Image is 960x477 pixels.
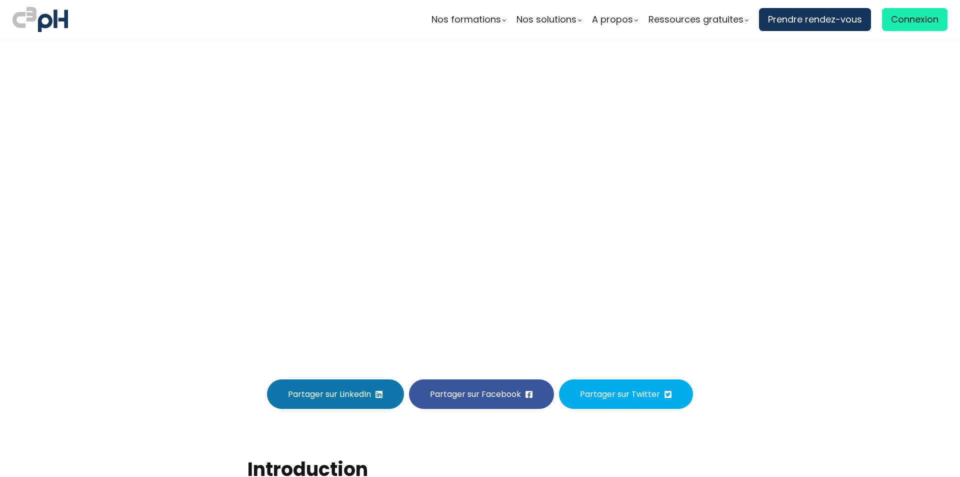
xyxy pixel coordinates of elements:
[409,379,554,409] button: Partager sur Facebook
[288,388,371,400] span: Partager sur LinkedIn
[430,388,521,400] span: Partager sur Facebook
[768,12,862,27] span: Prendre rendez-vous
[559,379,693,409] button: Partager sur Twitter
[759,8,871,31] a: Prendre rendez-vous
[516,12,576,27] span: Nos solutions
[580,388,660,400] span: Partager sur Twitter
[12,5,68,34] img: logo C3PH
[648,12,743,27] span: Ressources gratuites
[891,12,938,27] span: Connexion
[431,12,501,27] span: Nos formations
[882,8,947,31] a: Connexion
[592,12,633,27] span: A propos
[267,379,404,409] button: Partager sur LinkedIn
